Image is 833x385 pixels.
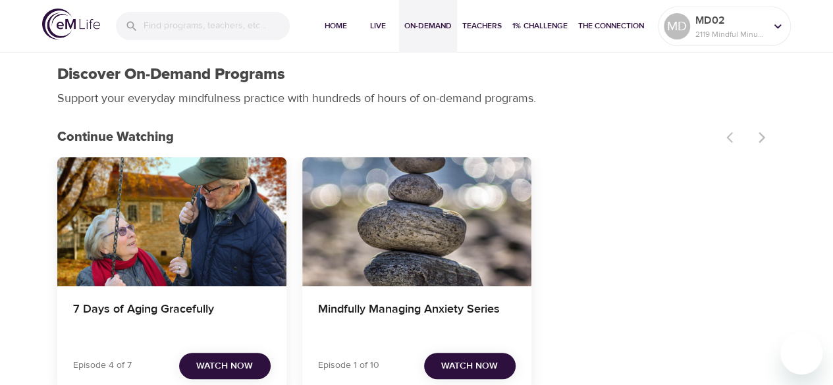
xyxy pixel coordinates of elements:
[695,28,765,40] p: 2119 Mindful Minutes
[57,130,718,145] h3: Continue Watching
[57,90,551,107] p: Support your everyday mindfulness practice with hundreds of hours of on-demand programs.
[664,13,690,39] div: MD
[441,358,498,374] span: Watch Now
[302,157,531,286] button: Mindfully Managing Anxiety Series
[318,359,379,372] p: Episode 1 of 10
[144,12,290,40] input: Find programs, teachers, etc...
[196,358,253,374] span: Watch Now
[42,9,100,39] img: logo
[318,302,516,334] h4: Mindfully Managing Anxiety Series
[578,19,644,33] span: The Connection
[57,65,285,84] h1: Discover On-Demand Programs
[362,19,394,33] span: Live
[73,302,271,334] h4: 7 Days of Aging Gracefully
[404,19,452,33] span: On-Demand
[462,19,502,33] span: Teachers
[695,13,765,28] p: MD02
[780,332,822,374] iframe: Button to launch messaging window
[512,19,568,33] span: 1% Challenge
[57,157,286,286] button: 7 Days of Aging Gracefully
[320,19,352,33] span: Home
[73,359,132,372] p: Episode 4 of 7
[424,353,516,380] button: Watch Now
[179,353,271,380] button: Watch Now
